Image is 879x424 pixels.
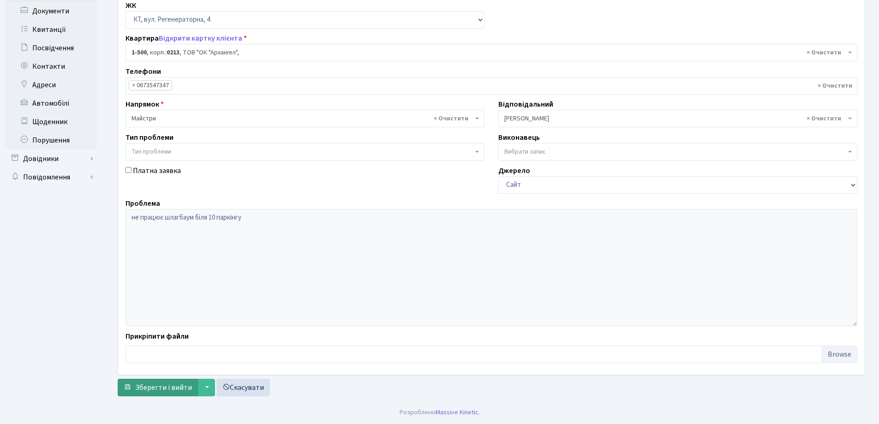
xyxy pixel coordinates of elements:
[498,132,540,143] label: Виконавець
[129,80,172,90] li: 0673547347
[167,48,179,57] b: 0213
[126,331,189,342] label: Прикріпити файли
[5,94,97,113] a: Автомобілі
[126,198,160,209] label: Проблема
[135,382,192,393] span: Зберегти і вийти
[807,48,841,57] span: Видалити всі елементи
[504,147,546,156] span: Вибрати запис
[498,99,553,110] label: Відповідальний
[434,114,468,123] span: Видалити всі елементи
[126,99,164,110] label: Напрямок
[132,48,147,57] b: 1-500
[126,209,857,326] textarea: не працює шлагбаум біля 10 паркінгу
[126,33,247,44] label: Квартира
[818,81,852,90] span: Видалити всі елементи
[126,132,173,143] label: Тип проблеми
[5,2,97,20] a: Документи
[5,57,97,76] a: Контакти
[133,165,181,176] label: Платна заявка
[126,110,484,127] span: Майстри
[5,131,97,149] a: Порушення
[118,379,198,396] button: Зберегти і вийти
[132,114,473,123] span: Майстри
[132,81,135,90] span: ×
[126,66,161,77] label: Телефони
[132,147,171,156] span: Тип проблеми
[436,407,478,417] a: Massive Kinetic
[132,48,846,57] span: <b>1-500</b>, корп.: <b>0213</b>, ТОВ "ОК "Архангел",
[504,114,846,123] span: Коровін О.Д.
[5,168,97,186] a: Повідомлення
[5,149,97,168] a: Довідники
[5,39,97,57] a: Посвідчення
[126,44,857,61] span: <b>1-500</b>, корп.: <b>0213</b>, ТОВ "ОК "Архангел",
[807,114,841,123] span: Видалити всі елементи
[498,165,530,176] label: Джерело
[5,76,97,94] a: Адреси
[5,113,97,131] a: Щоденник
[159,33,242,43] a: Відкрити картку клієнта
[5,20,97,39] a: Квитанції
[400,407,480,418] div: Розроблено .
[498,110,857,127] span: Коровін О.Д.
[216,379,270,396] a: Скасувати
